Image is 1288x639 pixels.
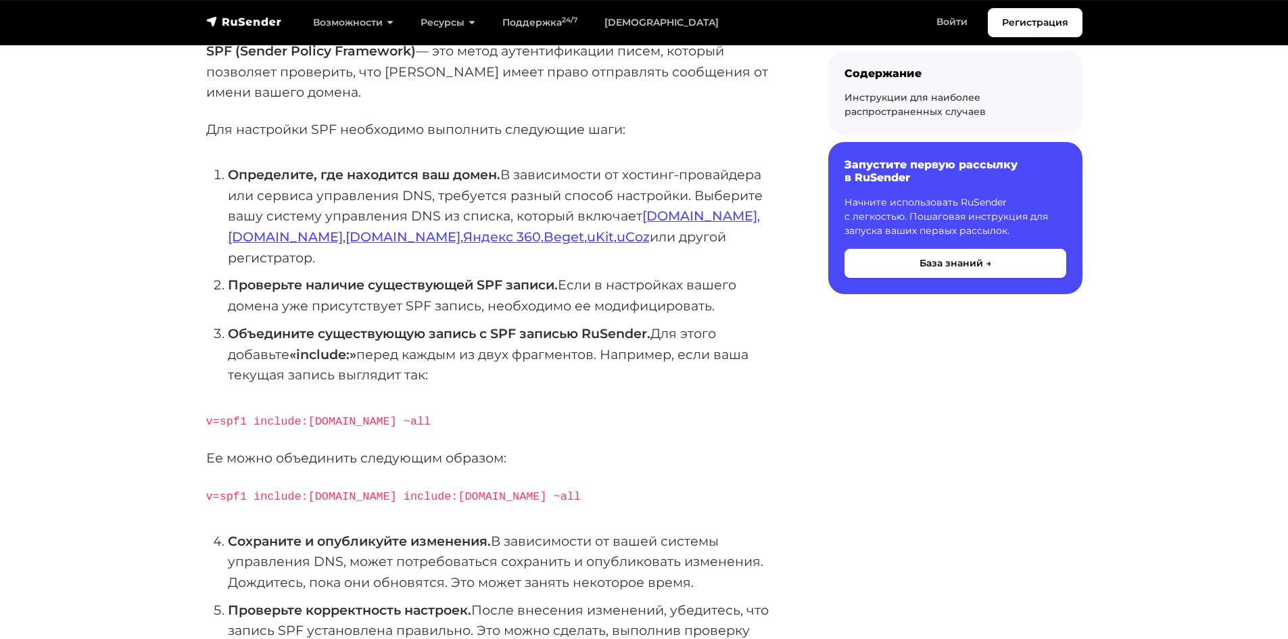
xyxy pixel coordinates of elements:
[228,323,785,385] li: Для этого добавьте перед каждым из двух фрагментов. Например, если ваша текущая запись выглядит так:
[988,8,1082,37] a: Регистрация
[206,43,416,59] strong: SPF (Sender Policy Framework)
[228,277,558,293] strong: Проверьте наличие существующей SPF записи.
[228,533,491,549] strong: Сохраните и опубликуйте изменения.
[228,275,785,316] li: Если в настройках вашего домена уже присутствует SPF запись, необходимо ее модифицировать.
[228,229,343,245] a: [DOMAIN_NAME]
[591,9,732,37] a: [DEMOGRAPHIC_DATA]
[300,9,407,37] a: Возможности
[844,67,1066,80] div: Содержание
[844,158,1066,184] h6: Запустите первую рассылку в RuSender
[544,229,584,245] a: Beget
[562,16,577,24] sup: 24/7
[923,8,981,36] a: Войти
[206,448,785,469] p: Ее можно объединить следующим образом:
[206,415,431,428] code: v=spf1 include:[DOMAIN_NAME] ~all
[228,166,500,183] strong: Определите, где находится ваш домен.
[206,15,282,28] img: RuSender
[407,9,489,37] a: Ресурсы
[463,229,541,245] a: Яндекс 360
[206,41,785,103] p: — это метод аутентификации писем, который позволяет проверить, что [PERSON_NAME] имеет право отпр...
[844,249,1066,278] button: База знаний →
[228,325,650,341] strong: Объедините существующую запись с SPF записью RuSender.
[206,490,581,503] code: v=spf1 include:[DOMAIN_NAME] include:[DOMAIN_NAME] ~all
[228,602,471,618] strong: Проверьте корректность настроек.
[617,229,650,245] a: uCoz
[228,164,785,268] li: В зависимости от хостинг-провайдера или сервиса управления DNS, требуется разный способ настройки...
[642,208,757,224] a: [DOMAIN_NAME]
[228,531,785,593] li: В зависимости от вашей системы управления DNS, может потребоваться сохранить и опубликовать измен...
[828,142,1082,293] a: Запустите первую рассылку в RuSender Начните использовать RuSender с легкостью. Пошаговая инструк...
[587,229,614,245] a: uKit
[489,9,591,37] a: Поддержка24/7
[844,195,1066,238] p: Начните использовать RuSender с легкостью. Пошаговая инструкция для запуска ваших первых рассылок.
[844,91,986,118] a: Инструкции для наиболее распространенных случаев
[206,119,785,140] p: Для настройки SPF необходимо выполнить следующие шаги:
[345,229,460,245] a: [DOMAIN_NAME]
[289,346,356,362] strong: «include:»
